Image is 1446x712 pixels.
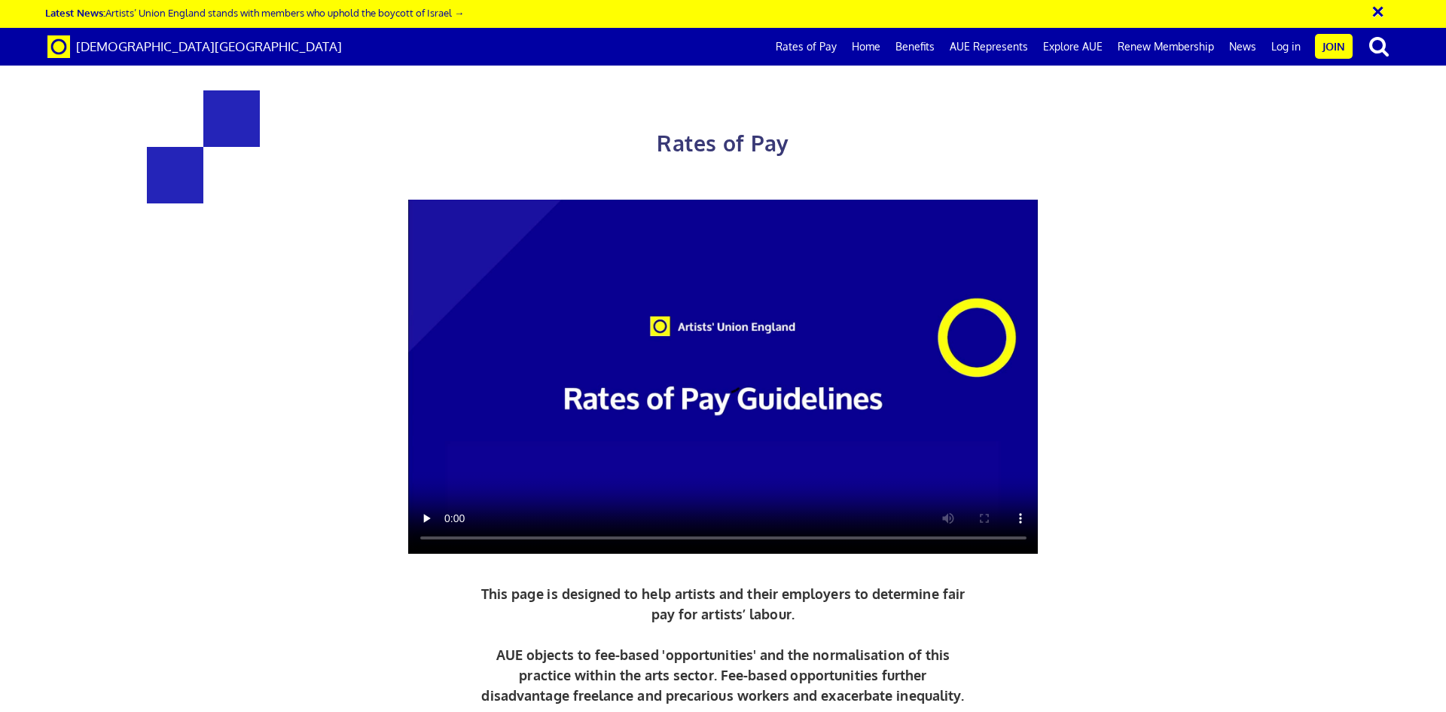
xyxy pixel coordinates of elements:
[1222,28,1264,66] a: News
[45,6,105,19] strong: Latest News:
[1356,30,1402,62] button: search
[942,28,1036,66] a: AUE Represents
[1264,28,1308,66] a: Log in
[888,28,942,66] a: Benefits
[36,28,353,66] a: Brand [DEMOGRAPHIC_DATA][GEOGRAPHIC_DATA]
[1036,28,1110,66] a: Explore AUE
[844,28,888,66] a: Home
[1110,28,1222,66] a: Renew Membership
[477,584,969,706] p: This page is designed to help artists and their employers to determine fair pay for artists’ labo...
[768,28,844,66] a: Rates of Pay
[657,130,789,157] span: Rates of Pay
[1315,34,1353,59] a: Join
[76,38,342,54] span: [DEMOGRAPHIC_DATA][GEOGRAPHIC_DATA]
[45,6,464,19] a: Latest News:Artists’ Union England stands with members who uphold the boycott of Israel →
